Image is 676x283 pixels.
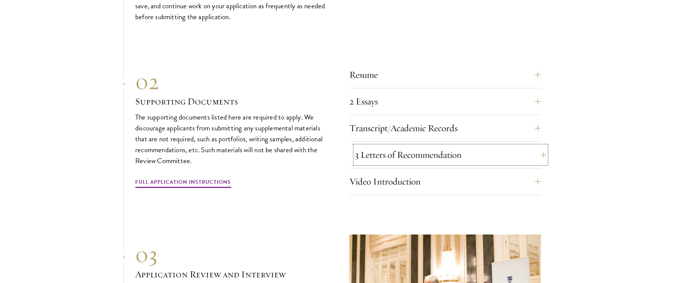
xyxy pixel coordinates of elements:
button: 3 Letters of Recommendation [355,146,546,164]
p: The supporting documents listed here are required to apply. We discourage applicants from submitt... [135,112,327,166]
button: Resume [349,66,541,84]
h3: Supporting Documents [135,95,327,108]
button: Transcript/Academic Records [349,119,541,137]
h3: Application Review and Interview [135,268,327,281]
button: Video Introduction [349,173,541,191]
div: 03 [135,241,327,268]
button: 2 Essays [349,92,541,110]
a: Full Application Instructions [135,177,231,189]
div: 02 [135,68,327,95]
